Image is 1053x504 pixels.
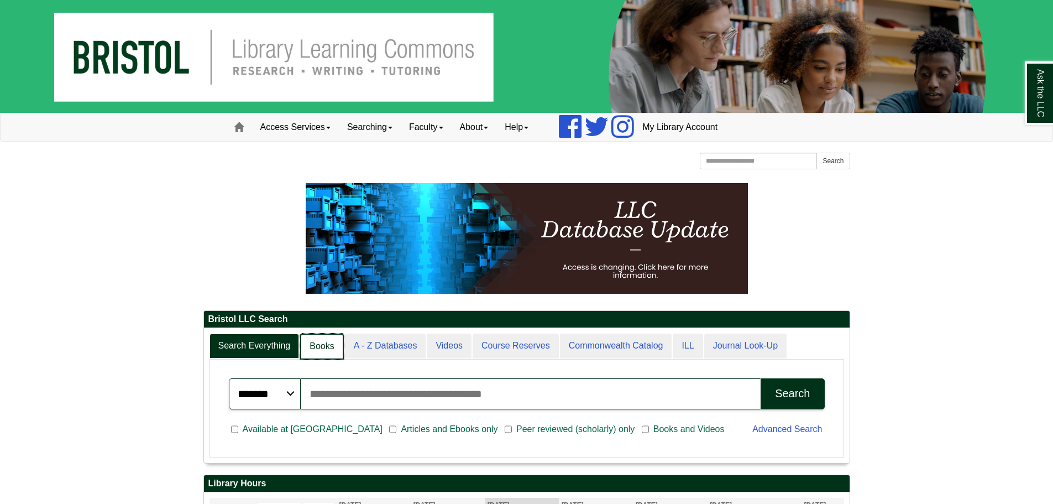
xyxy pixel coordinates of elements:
[396,423,502,436] span: Articles and Ebooks only
[512,423,639,436] span: Peer reviewed (scholarly) only
[673,334,703,358] a: ILL
[505,424,512,434] input: Peer reviewed (scholarly) only
[204,475,850,492] h2: Library Hours
[496,113,537,141] a: Help
[560,334,672,358] a: Commonwealth Catalog
[452,113,497,141] a: About
[300,334,343,360] a: Books
[345,334,426,358] a: A - Z Databases
[775,387,810,400] div: Search
[642,424,649,434] input: Books and Videos
[389,424,396,434] input: Articles and Ebooks only
[204,311,850,328] h2: Bristol LLC Search
[238,423,387,436] span: Available at [GEOGRAPHIC_DATA]
[704,334,787,358] a: Journal Look-Up
[401,113,452,141] a: Faculty
[649,423,729,436] span: Books and Videos
[209,334,300,358] a: Search Everything
[306,183,748,294] img: HTML tutorial
[252,113,339,141] a: Access Services
[634,113,726,141] a: My Library Account
[473,334,559,358] a: Course Reserves
[761,378,824,409] button: Search
[752,424,822,434] a: Advanced Search
[427,334,472,358] a: Videos
[816,153,850,169] button: Search
[339,113,401,141] a: Searching
[231,424,238,434] input: Available at [GEOGRAPHIC_DATA]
